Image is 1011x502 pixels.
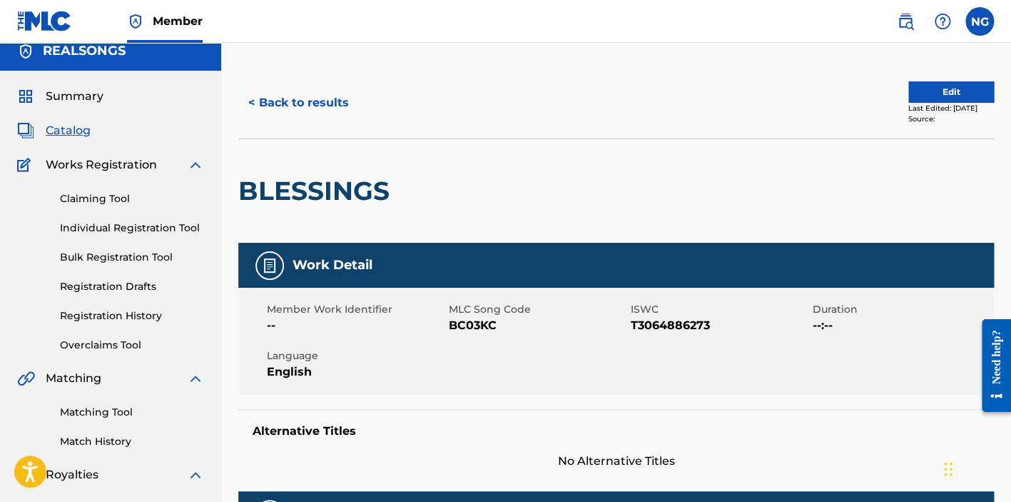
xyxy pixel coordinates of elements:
[891,7,920,36] a: Public Search
[187,370,204,387] img: expand
[46,122,91,139] span: Catalog
[293,257,372,273] h5: Work Detail
[187,466,204,483] img: expand
[449,317,627,334] span: BC03KC
[60,308,204,323] a: Registration History
[267,302,445,317] span: Member Work Identifier
[60,405,204,420] a: Matching Tool
[17,88,34,105] img: Summary
[46,466,98,483] span: Royalties
[253,424,980,438] h5: Alternative Titles
[812,317,990,334] span: --:--
[631,317,809,334] span: T3064886273
[908,81,994,103] button: Edit
[17,122,34,139] img: Catalog
[965,7,994,36] div: User Menu
[46,370,101,387] span: Matching
[944,448,952,491] div: Drag
[46,156,157,174] span: Works Registration
[267,317,445,334] span: --
[267,348,445,363] span: Language
[812,302,990,317] span: Duration
[60,250,204,265] a: Bulk Registration Tool
[928,7,957,36] div: Help
[43,43,126,59] h5: REALSONGS
[908,114,994,124] div: Source:
[17,43,34,60] img: Accounts
[908,103,994,114] div: Last Edited: [DATE]
[238,85,359,121] button: < Back to results
[46,88,103,105] span: Summary
[60,338,204,353] a: Overclaims Tool
[17,370,35,387] img: Matching
[60,279,204,294] a: Registration Drafts
[267,363,445,381] span: English
[17,11,72,31] img: MLC Logo
[238,453,994,470] span: No Alternative Titles
[934,13,951,30] img: help
[153,13,203,29] span: Member
[60,434,204,449] a: Match History
[897,13,914,30] img: search
[60,221,204,236] a: Individual Registration Tool
[238,175,397,207] h2: BLESSINGS
[17,156,36,174] img: Works Registration
[17,88,103,105] a: SummarySummary
[60,191,204,206] a: Claiming Tool
[127,13,144,30] img: Top Rightsholder
[631,302,809,317] span: ISWC
[261,257,278,274] img: Work Detail
[940,433,1011,502] iframe: Chat Widget
[187,156,204,174] img: expand
[971,307,1011,425] iframe: Resource Center
[17,122,91,139] a: CatalogCatalog
[449,302,627,317] span: MLC Song Code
